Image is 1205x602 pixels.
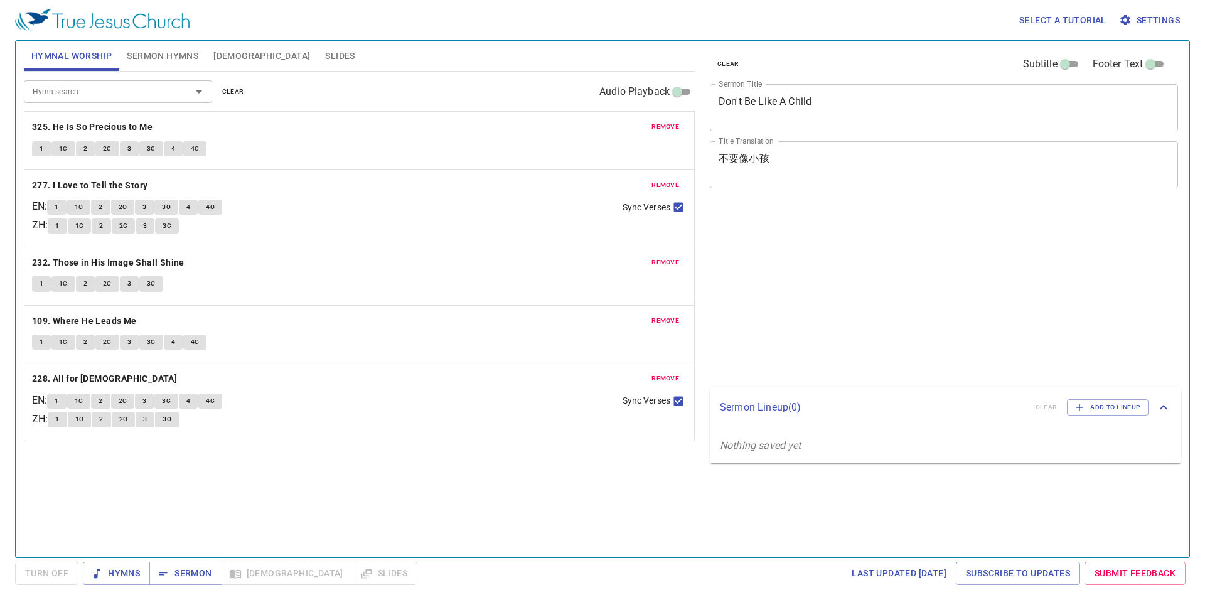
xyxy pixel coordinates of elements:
span: 2 [99,414,103,425]
button: 3 [136,218,154,234]
button: 228. All for [DEMOGRAPHIC_DATA] [32,371,179,387]
button: 4 [179,200,198,215]
button: 2C [95,141,119,156]
button: 3C [154,394,178,409]
button: 232. Those in His Image Shall Shine [32,255,186,271]
span: 2 [99,395,102,407]
button: 2 [92,412,110,427]
span: 2C [103,336,112,348]
span: 3 [127,143,131,154]
button: Add to Lineup [1067,399,1149,416]
span: 3C [163,220,171,232]
button: 1 [47,200,66,215]
button: 3 [135,394,154,409]
button: clear [215,84,252,99]
span: 3C [147,336,156,348]
span: 4C [191,336,200,348]
span: 4 [186,395,190,407]
span: remove [651,180,679,191]
b: 232. Those in His Image Shall Shine [32,255,185,271]
button: 3 [136,412,154,427]
button: 1C [68,218,92,234]
button: 2C [95,276,119,291]
span: remove [651,373,679,384]
span: clear [222,86,244,97]
button: 3C [139,141,163,156]
button: 3C [139,335,163,350]
button: 1 [32,335,51,350]
a: Submit Feedback [1084,562,1186,585]
button: 2 [91,394,110,409]
button: remove [644,178,687,193]
span: 3 [142,202,146,213]
button: 1 [32,276,51,291]
span: 1C [59,143,68,154]
button: 1 [47,394,66,409]
span: 4 [186,202,190,213]
span: 1 [55,414,59,425]
button: 3 [120,335,139,350]
button: 4C [183,335,207,350]
span: 1 [55,395,58,407]
button: Hymns [83,562,150,585]
span: Sync Verses [623,201,670,214]
button: 2C [112,218,136,234]
button: 4C [198,200,222,215]
b: 277. I Love to Tell the Story [32,178,148,193]
button: 4C [183,141,207,156]
span: Sync Verses [623,394,670,407]
span: 3C [162,395,171,407]
a: Last updated [DATE] [847,562,951,585]
span: 3 [127,336,131,348]
span: 4C [206,202,215,213]
span: 1C [75,220,84,232]
span: 4C [191,143,200,154]
span: 2 [83,143,87,154]
span: 2C [119,220,128,232]
button: 3C [155,218,179,234]
span: 1C [75,395,83,407]
span: Add to Lineup [1075,402,1140,413]
b: 109. Where He Leads Me [32,313,137,329]
button: 3C [139,276,163,291]
span: 2 [99,202,102,213]
span: 2 [83,336,87,348]
span: 2C [103,278,112,289]
span: 3C [163,414,171,425]
button: 2C [95,335,119,350]
span: Last updated [DATE] [852,566,946,581]
button: clear [710,56,747,72]
button: 4C [198,394,222,409]
img: True Jesus Church [15,9,190,31]
span: 1 [55,220,59,232]
button: 1 [48,412,67,427]
span: 4C [206,395,215,407]
button: 1C [67,200,91,215]
button: 1C [67,394,91,409]
span: 1 [40,278,43,289]
button: Settings [1117,9,1185,32]
button: Select a tutorial [1014,9,1111,32]
span: [DEMOGRAPHIC_DATA] [213,48,310,64]
span: Sermon Hymns [127,48,198,64]
button: 3C [154,200,178,215]
span: Subtitle [1023,56,1058,72]
span: 3C [162,202,171,213]
span: 1C [59,336,68,348]
button: 2C [111,200,135,215]
button: 1C [51,141,75,156]
span: 3 [127,278,131,289]
span: Hymnal Worship [31,48,112,64]
textarea: 不要像小孩 [719,153,1169,176]
button: 1 [48,218,67,234]
button: Open [190,83,208,100]
button: 277. I Love to Tell the Story [32,178,150,193]
button: 1C [68,412,92,427]
button: 1C [51,276,75,291]
button: 2 [76,335,95,350]
span: 1 [40,143,43,154]
b: 325. He Is So Precious to Me [32,119,153,135]
div: Sermon Lineup(0)clearAdd to Lineup [710,387,1181,428]
span: 3 [142,395,146,407]
iframe: from-child [705,202,1086,382]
